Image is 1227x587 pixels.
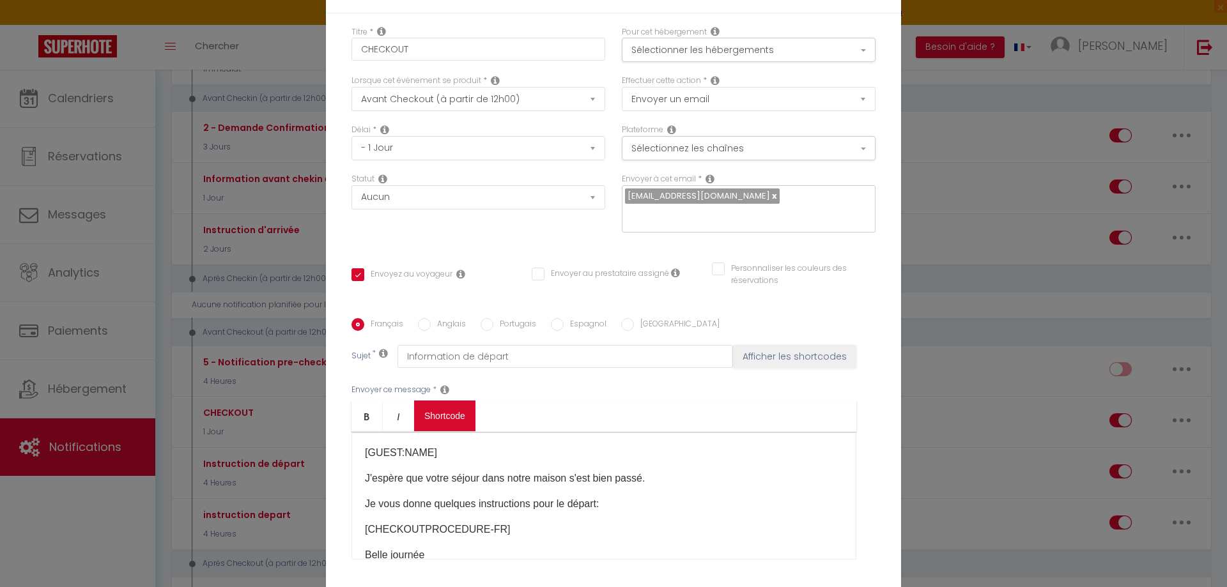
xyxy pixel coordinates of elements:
span: [EMAIL_ADDRESS][DOMAIN_NAME] [628,190,770,202]
i: Recipient [706,174,714,184]
div: ​ [351,432,856,560]
p: Belle journée [365,547,843,563]
i: Event Occur [491,75,500,86]
i: Booking status [378,174,387,184]
label: Envoyer à cet email [622,173,696,185]
p: [CHECKOUTPROCEDURE-FR] [365,522,843,537]
label: Lorsque cet événement se produit [351,75,481,87]
i: Envoyer au voyageur [456,269,465,279]
label: Titre [351,26,367,38]
p: J'espère que votre séjour dans notre maison s'est bien passé. [365,471,843,486]
label: Statut [351,173,374,185]
label: Délai [351,124,371,136]
label: [GEOGRAPHIC_DATA] [634,318,720,332]
label: Sujet [351,350,371,363]
label: Français [364,318,403,332]
label: Plateforme [622,124,663,136]
button: Afficher les shortcodes [733,345,856,368]
i: Action Type [711,75,720,86]
label: Espagnol [564,318,606,332]
p: Je vous donne quelques instructions pour le départ: [365,496,843,512]
label: Pour cet hébergement [622,26,707,38]
label: Portugais [493,318,536,332]
i: Envoyer au prestataire si il est assigné [671,268,680,278]
i: Action Channel [667,125,676,135]
i: Title [377,26,386,36]
button: Sélectionner les hébergements [622,38,876,62]
label: Anglais [431,318,466,332]
button: Ouvrir le widget de chat LiveChat [10,5,49,43]
a: Shortcode [414,400,475,431]
button: Sélectionnez les chaînes [622,136,876,160]
p: [GUEST:NAME] [365,445,843,461]
label: Effectuer cette action [622,75,701,87]
a: Bold [351,400,383,431]
label: Envoyer ce message [351,384,431,396]
a: Italic [383,400,414,431]
i: Action Time [380,125,389,135]
i: Message [440,385,449,395]
i: This Rental [711,26,720,36]
i: Subject [379,348,388,358]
